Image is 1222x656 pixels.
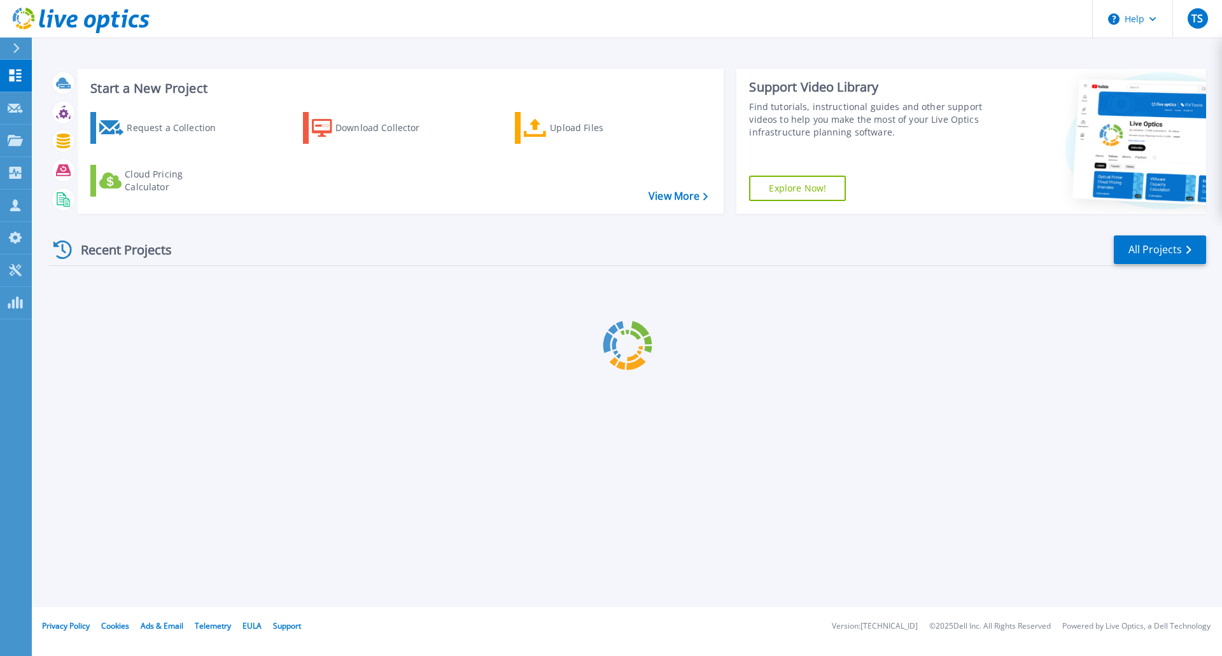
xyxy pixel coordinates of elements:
a: Ads & Email [141,620,183,631]
li: © 2025 Dell Inc. All Rights Reserved [929,622,1051,631]
a: Request a Collection [90,112,232,144]
div: Find tutorials, instructional guides and other support videos to help you make the most of your L... [749,101,988,139]
div: Cloud Pricing Calculator [125,168,227,193]
h3: Start a New Project [90,81,708,95]
li: Version: [TECHNICAL_ID] [832,622,918,631]
a: Download Collector [303,112,445,144]
a: Explore Now! [749,176,846,201]
a: Telemetry [195,620,231,631]
div: Recent Projects [49,234,189,265]
a: View More [649,190,708,202]
div: Request a Collection [127,115,228,141]
li: Powered by Live Optics, a Dell Technology [1062,622,1211,631]
a: EULA [242,620,262,631]
a: Cookies [101,620,129,631]
div: Download Collector [335,115,437,141]
div: Upload Files [550,115,652,141]
a: All Projects [1114,235,1206,264]
a: Support [273,620,301,631]
span: TS [1191,13,1203,24]
a: Cloud Pricing Calculator [90,165,232,197]
div: Support Video Library [749,79,988,95]
a: Privacy Policy [42,620,90,631]
a: Upload Files [515,112,657,144]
